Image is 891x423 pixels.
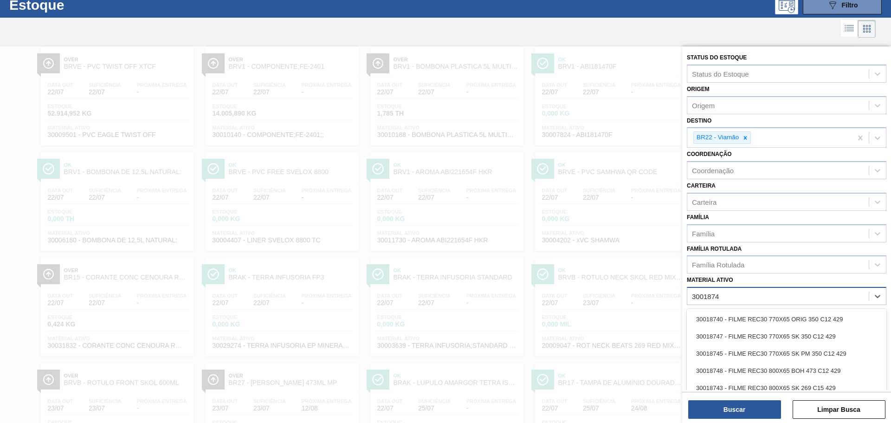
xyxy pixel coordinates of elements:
[199,40,363,145] a: ÍconeOverBRV1 - COMPONENTE;FE-2401Data out22/07Suficiência22/07Próxima Entrega-Estoque14.005,890 ...
[687,54,747,61] label: Status do Estoque
[687,379,886,397] div: 30018743 - FILME REC30 800X65 SK 269 C15 429
[692,70,749,78] div: Status do Estoque
[687,86,710,92] label: Origem
[687,311,886,328] div: 30018740 - FILME REC30 770X65 ORIG 350 C12 429
[687,151,732,157] label: Coordenação
[692,261,744,269] div: Família Rotulada
[363,40,528,145] a: ÍconeOverBRV1 - BOMBONA PLASTICA 5L MULTIMODAL;;BOMBOData out22/07Suficiência22/07Próxima Entrega...
[694,132,740,143] div: BR22 - Viamão
[858,20,876,38] div: Visão em Cards
[34,40,199,145] a: ÍconeOverBRVE - PVC TWIST OFF XTCFData out22/07Suficiência22/07Próxima Entrega-Estoque52.914,952 ...
[687,362,886,379] div: 30018748 - FILME REC30 800X65 BOH 473 C12 429
[687,345,886,362] div: 30018745 - FILME REC30 770X65 SK PM 350 C12 429
[692,229,715,237] div: Família
[842,1,858,9] span: Filtro
[687,214,709,221] label: Família
[687,246,742,252] label: Família Rotulada
[528,40,693,145] a: ÍconeOkBRV1 - ABI181470FData out22/07Suficiência22/07Próxima Entrega-Estoque0,000 KGMaterial ativ...
[687,328,886,345] div: 30018747 - FILME REC30 770X65 SK 350 C12 429
[841,20,858,38] div: Visão em Lista
[692,198,717,206] div: Carteira
[692,101,715,109] div: Origem
[692,167,734,175] div: Coordenação
[687,117,711,124] label: Destino
[687,277,733,283] label: Material ativo
[693,40,858,145] a: ÍconeOutBRVE - PVC NON SCAVENGER XTCOData out22/07Suficiência22/07Próxima Entrega-Estoque1.410,00...
[687,182,716,189] label: Carteira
